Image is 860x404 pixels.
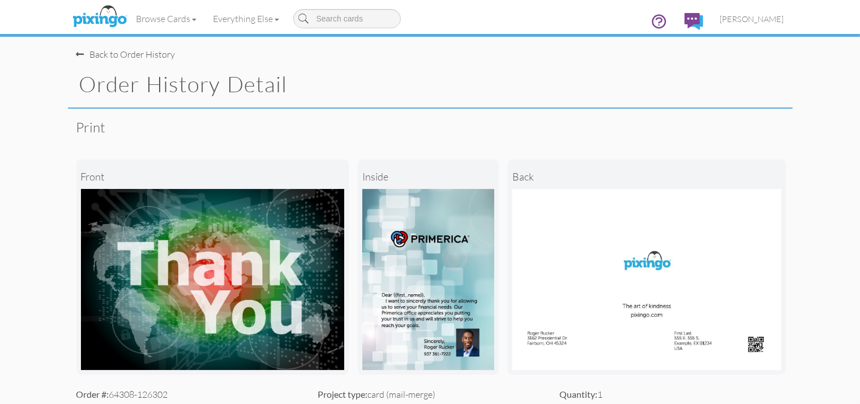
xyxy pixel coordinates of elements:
[70,3,130,31] img: pixingo logo
[205,5,288,33] a: Everything Else
[559,389,597,399] strong: Quantity:
[512,164,781,189] div: back
[76,37,784,61] nav-back: Order History
[318,388,542,401] div: card (mail-merge)
[79,72,793,96] h1: Order History Detail
[81,164,344,189] div: front
[712,5,793,33] a: [PERSON_NAME]
[76,109,784,146] div: Print
[559,388,784,401] div: 1
[512,189,781,370] img: Landscape Image
[362,189,494,370] img: Landscape Image
[76,388,301,401] div: 64308-126302
[720,14,784,24] span: [PERSON_NAME]
[76,389,109,399] strong: Order #:
[293,9,401,28] input: Search cards
[318,389,367,399] strong: Project type:
[684,13,703,30] img: comments.svg
[76,48,176,61] div: Back to Order History
[81,189,344,370] img: Landscape Image
[362,164,494,189] div: inside
[128,5,205,33] a: Browse Cards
